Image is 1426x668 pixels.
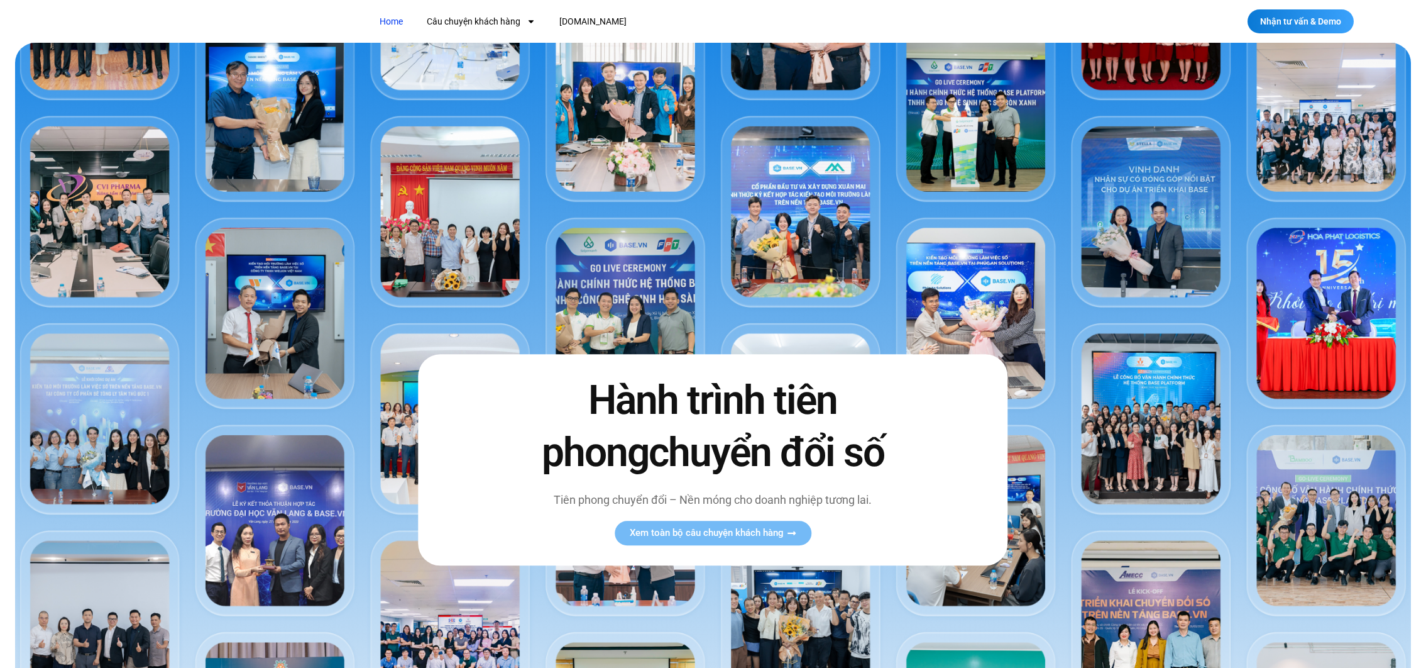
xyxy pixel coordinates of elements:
[550,10,636,33] a: [DOMAIN_NAME]
[615,521,811,545] a: Xem toàn bộ câu chuyện khách hàng
[515,491,911,508] p: Tiên phong chuyển đổi – Nền móng cho doanh nghiệp tương lai.
[649,429,884,476] span: chuyển đổi số
[1260,17,1341,26] span: Nhận tư vấn & Demo
[370,10,857,33] nav: Menu
[370,10,412,33] a: Home
[515,374,911,479] h2: Hành trình tiên phong
[630,528,784,538] span: Xem toàn bộ câu chuyện khách hàng
[417,10,545,33] a: Câu chuyện khách hàng
[1248,9,1354,33] a: Nhận tư vấn & Demo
